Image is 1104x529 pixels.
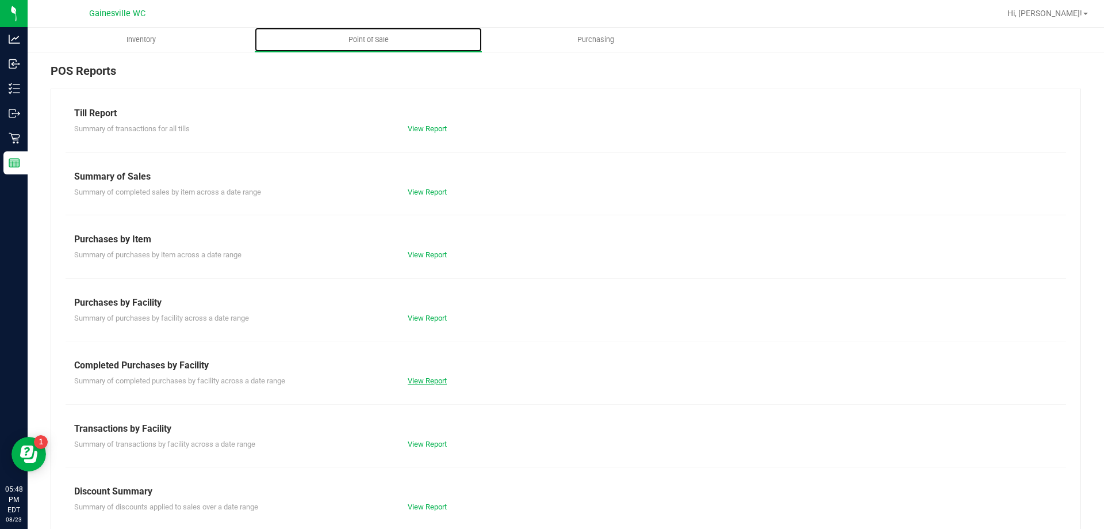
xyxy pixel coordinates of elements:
a: View Report [408,124,447,133]
div: Transactions by Facility [74,422,1057,436]
a: Point of Sale [255,28,482,52]
inline-svg: Analytics [9,33,20,45]
div: Discount Summary [74,485,1057,498]
div: Purchases by Item [74,233,1057,246]
a: View Report [408,376,447,385]
iframe: Resource center unread badge [34,435,48,449]
span: Summary of purchases by item across a date range [74,250,241,259]
a: Purchasing [482,28,709,52]
span: Summary of completed sales by item across a date range [74,188,261,196]
inline-svg: Retail [9,132,20,144]
span: Summary of completed purchases by facility across a date range [74,376,285,385]
inline-svg: Outbound [9,108,20,119]
a: View Report [408,188,447,196]
inline-svg: Inventory [9,83,20,94]
a: View Report [408,503,447,511]
div: POS Reports [51,62,1081,89]
span: Inventory [111,35,171,45]
iframe: Resource center [11,437,46,471]
a: View Report [408,314,447,322]
span: Summary of transactions for all tills [74,124,190,133]
a: View Report [408,250,447,259]
inline-svg: Reports [9,157,20,169]
div: Till Report [74,106,1057,120]
span: Purchasing [562,35,630,45]
inline-svg: Inbound [9,58,20,70]
span: Summary of transactions by facility across a date range [74,440,255,448]
a: Inventory [28,28,255,52]
p: 08/23 [5,515,22,524]
span: Summary of purchases by facility across a date range [74,314,249,322]
span: Hi, [PERSON_NAME]! [1007,9,1082,18]
span: Summary of discounts applied to sales over a date range [74,503,258,511]
span: Point of Sale [333,35,404,45]
a: View Report [408,440,447,448]
div: Purchases by Facility [74,296,1057,310]
span: Gainesville WC [89,9,145,18]
p: 05:48 PM EDT [5,484,22,515]
div: Completed Purchases by Facility [74,359,1057,372]
div: Summary of Sales [74,170,1057,184]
